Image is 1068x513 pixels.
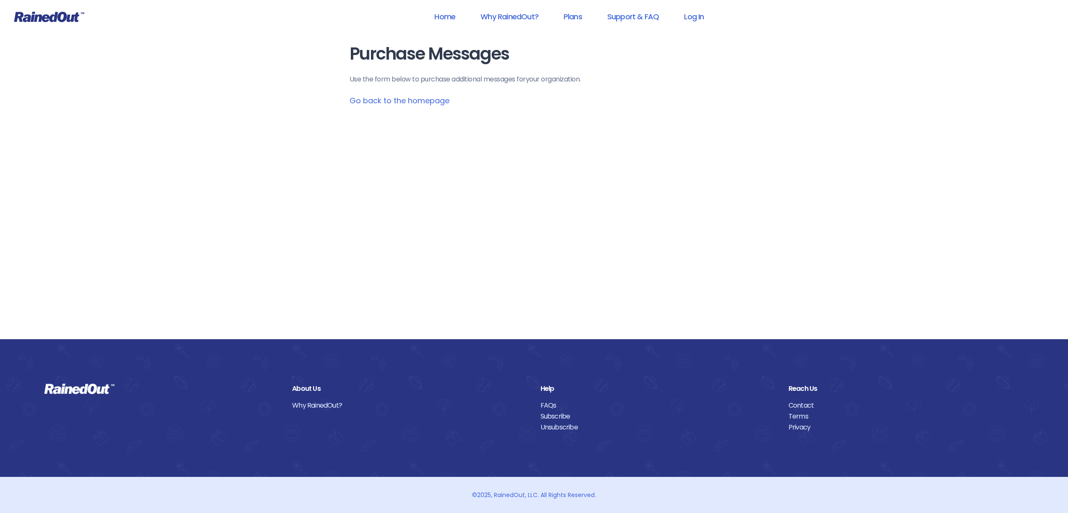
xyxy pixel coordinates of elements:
a: FAQs [541,400,776,411]
p: Use the form below to purchase additional messages for your organization . [350,74,719,84]
a: Privacy [789,422,1024,433]
a: Home [423,7,466,26]
a: Support & FAQ [596,7,670,26]
a: Terms [789,411,1024,422]
a: Why RainedOut? [470,7,549,26]
a: Why RainedOut? [292,400,527,411]
a: Contact [789,400,1024,411]
a: Subscribe [541,411,776,422]
a: Log In [673,7,715,26]
a: Plans [553,7,593,26]
div: Reach Us [789,383,1024,394]
a: Go back to the homepage [350,95,449,106]
a: Unsubscribe [541,422,776,433]
h1: Purchase Messages [350,44,719,63]
div: About Us [292,383,527,394]
div: Help [541,383,776,394]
